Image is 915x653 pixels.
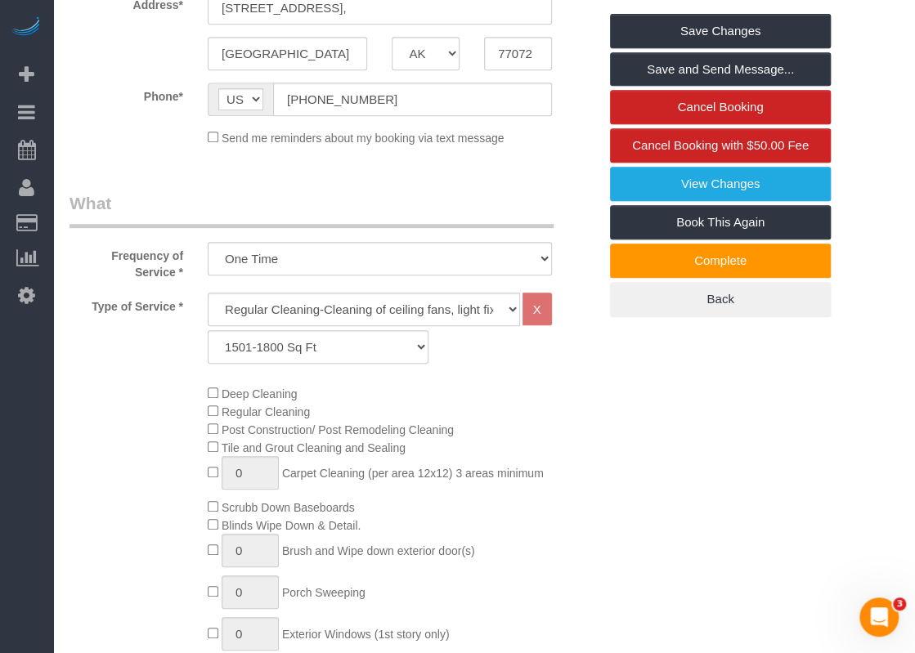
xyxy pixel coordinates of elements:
[610,14,831,48] a: Save Changes
[282,628,450,641] span: Exterior Windows (1st story only)
[610,167,831,201] a: View Changes
[484,37,552,70] input: Zip Code*
[222,519,361,532] span: Blinds Wipe Down & Detail.
[57,293,195,315] label: Type of Service *
[222,501,355,514] span: Scrubb Down Baseboards
[70,191,554,228] legend: What
[222,387,298,400] span: Deep Cleaning
[610,128,831,163] a: Cancel Booking with $50.00 Fee
[610,52,831,87] a: Save and Send Message...
[222,423,454,436] span: Post Construction/ Post Remodeling Cleaning
[273,83,552,116] input: Phone*
[632,138,809,152] span: Cancel Booking with $50.00 Fee
[222,441,406,454] span: Tile and Grout Cleaning and Sealing
[222,405,310,418] span: Regular Cleaning
[282,544,475,557] span: Brush and Wipe down exterior door(s)
[10,16,43,39] img: Automaid Logo
[610,282,831,316] a: Back
[282,467,544,480] span: Carpet Cleaning (per area 12x12) 3 areas minimum
[610,205,831,239] a: Book This Again
[57,83,195,105] label: Phone*
[859,597,899,637] iframe: Intercom live chat
[282,586,366,599] span: Porch Sweeping
[610,244,831,278] a: Complete
[610,90,831,124] a: Cancel Booking
[57,242,195,280] label: Frequency of Service *
[893,597,906,611] span: 3
[222,132,505,145] span: Send me reminders about my booking via text message
[208,37,367,70] input: City*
